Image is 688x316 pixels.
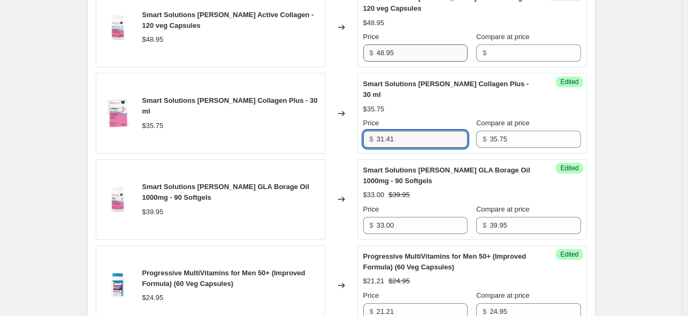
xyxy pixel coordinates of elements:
[142,269,305,288] span: Progressive MultiVitamins for Men 50+ (Improved Formula) (60 Veg Capsules)
[363,166,530,185] span: Smart Solutions [PERSON_NAME] GLA Borage Oil 1000mg - 90 Softgels
[142,11,314,29] span: Smart Solutions [PERSON_NAME] Active Collagen - 120 veg Capsules
[142,207,164,217] div: $39.95
[142,292,164,303] div: $24.95
[142,121,164,131] div: $35.75
[363,18,385,28] div: $48.95
[476,119,530,127] span: Compare at price
[363,276,385,287] div: $21.21
[388,190,410,200] strike: $39.95
[363,190,385,200] div: $33.00
[363,80,529,99] span: Smart Solutions [PERSON_NAME] Collagen Plus - 30 ml
[483,221,486,229] span: $
[102,11,134,43] img: lorna-vanderhaeghe-collagen-default-title-smart-solutions-lorna-vanderhaeghe-active-collagen-120-...
[370,307,373,315] span: $
[483,307,486,315] span: $
[363,33,379,41] span: Price
[142,183,309,201] span: Smart Solutions [PERSON_NAME] GLA Borage Oil 1000mg - 90 Softgels
[363,291,379,299] span: Price
[370,49,373,57] span: $
[142,34,164,45] div: $48.95
[363,104,385,115] div: $35.75
[560,164,578,172] span: Edited
[363,205,379,213] span: Price
[483,49,486,57] span: $
[560,250,578,259] span: Edited
[370,135,373,143] span: $
[388,276,410,287] strike: $24.95
[363,252,526,271] span: Progressive MultiVitamins for Men 50+ (Improved Formula) (60 Veg Capsules)
[102,269,134,302] img: progressive-multivitamins-for-men-50-improved-formula-60.jpg-removebg-preview_80x.png
[370,221,373,229] span: $
[476,291,530,299] span: Compare at price
[142,96,318,115] span: Smart Solutions [PERSON_NAME] Collagen Plus - 30 ml
[483,135,486,143] span: $
[476,205,530,213] span: Compare at price
[476,33,530,41] span: Compare at price
[102,183,134,215] img: smart-solutions-default-title-smart-solutions-lorna-vanderhaeghe-gla-borage-oil-1000mg-90-softgel...
[363,119,379,127] span: Price
[102,97,134,130] img: lorna-vanderhaeghe-collagen-default-title-smart-solutions-lorna-vanderhaeghe-collagen-plus-30-ml-...
[560,78,578,86] span: Edited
